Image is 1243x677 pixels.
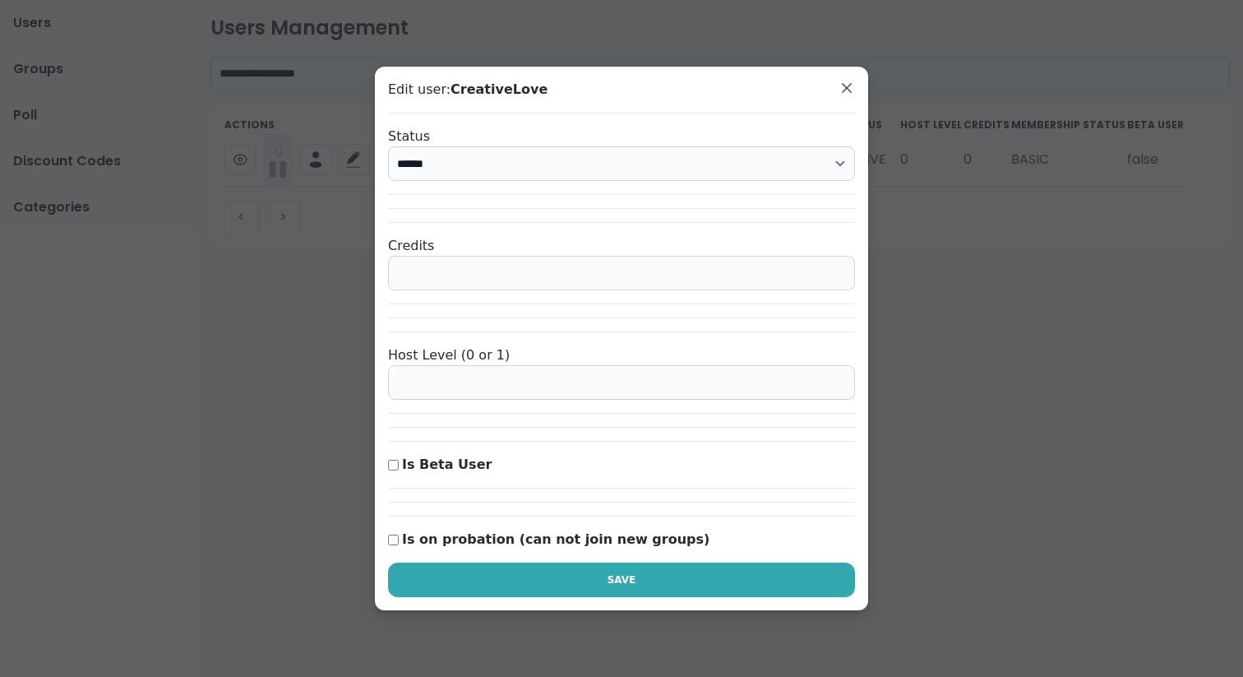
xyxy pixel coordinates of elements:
span: Save [608,573,636,587]
button: Save [388,563,855,597]
div: Credits [388,236,855,256]
label: Is on probation (can not join new groups) [402,530,709,549]
b: CreativeLove [451,81,548,97]
div: Host Level (0 or 1) [388,345,855,365]
label: Status [388,128,430,144]
span: Edit user: [388,80,855,100]
label: Is Beta User [402,455,492,475]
